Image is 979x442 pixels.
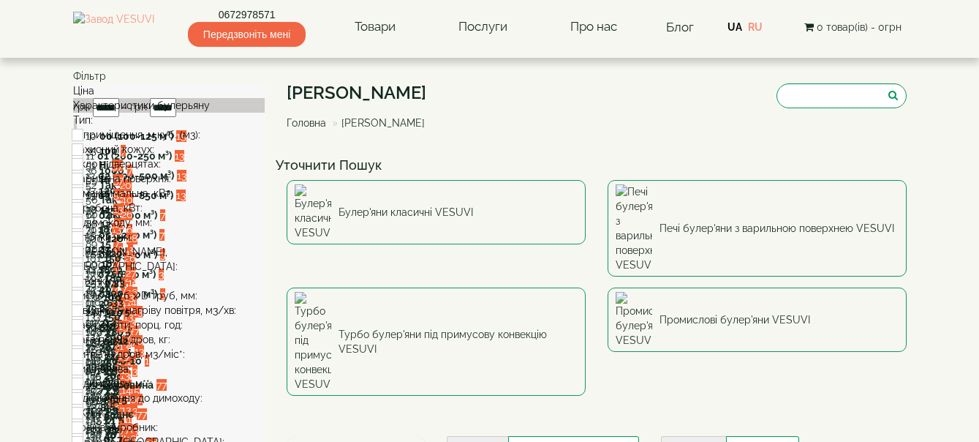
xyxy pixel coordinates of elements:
[73,362,265,376] div: Вид палива:
[287,117,326,129] a: Головна
[176,190,186,201] span: 13
[104,407,134,422] label: Заднє
[817,21,901,33] span: 0 товар(ів) - 0грн
[73,405,265,420] div: ККД, %:
[444,10,522,44] a: Послуги
[73,376,265,391] div: H димоходу, м**:
[616,292,652,348] img: Промислові булер'яни VESUVI
[188,7,306,22] a: 0672978571
[73,391,265,405] div: Підключення до димоходу:
[73,69,265,83] div: Фільтр
[616,184,652,272] img: Печі булер'яни з варильною поверхнею VESUVI
[608,180,907,277] a: Печі булер'яни з варильною поверхнею VESUVI Печі булер'яни з варильною поверхнею VESUVI
[159,229,165,241] span: 7
[73,420,265,435] div: Країна виробник:
[666,20,694,34] a: Блог
[73,113,265,127] div: Тип:
[137,408,147,420] span: 77
[160,209,165,221] span: 7
[175,150,184,162] span: 13
[287,83,436,102] h1: [PERSON_NAME]
[188,22,306,47] span: Передзвоніть мені
[73,230,265,244] div: D топки, мм:
[295,292,331,392] img: Турбо булер'яни під примусову конвекцію VESUVI
[276,158,918,173] h4: Уточнити Пошук
[73,83,265,98] div: Ціна
[73,318,265,332] div: Час роботи, порц. год:
[329,116,425,130] li: [PERSON_NAME]
[287,180,586,244] a: Булер'яни класичні VESUVI Булер'яни класичні VESUVI
[73,288,265,303] div: Число труб x D труб, мм:
[800,19,906,35] button: 0 товар(ів) - 0грн
[73,347,265,362] div: Витрати дров, м3/міс*:
[73,274,265,288] div: V топки, л:
[73,142,265,157] div: Захисний кожух:
[159,269,164,280] span: 3
[287,288,586,396] a: Турбо булер'яни під примусову конвекцію VESUVI Турбо булер'яни під примусову конвекцію VESUVI
[73,215,265,230] div: D димоходу, мм:
[340,10,410,44] a: Товари
[727,21,742,33] a: UA
[73,303,265,318] div: Швидкість нагріву повітря, м3/хв:
[73,127,265,142] div: V приміщення, м.куб. (м3):
[73,12,154,42] img: Завод VESUVI
[295,184,331,240] img: Булер'яни класичні VESUVI
[73,98,265,113] div: Характеристики булерьяну
[73,171,265,186] div: Варильна поверхня:
[73,186,265,201] div: P максимальна, кВт:
[177,170,186,181] span: 13
[73,332,265,347] div: Вага порції дров, кг:
[73,244,265,274] div: L [PERSON_NAME], [GEOGRAPHIC_DATA]:
[556,10,632,44] a: Про нас
[748,21,763,33] a: RU
[608,288,907,352] a: Промислові булер'яни VESUVI Промислові булер'яни VESUVI
[156,379,167,391] span: 77
[73,201,265,215] div: P робоча, кВт:
[128,277,132,288] span: 1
